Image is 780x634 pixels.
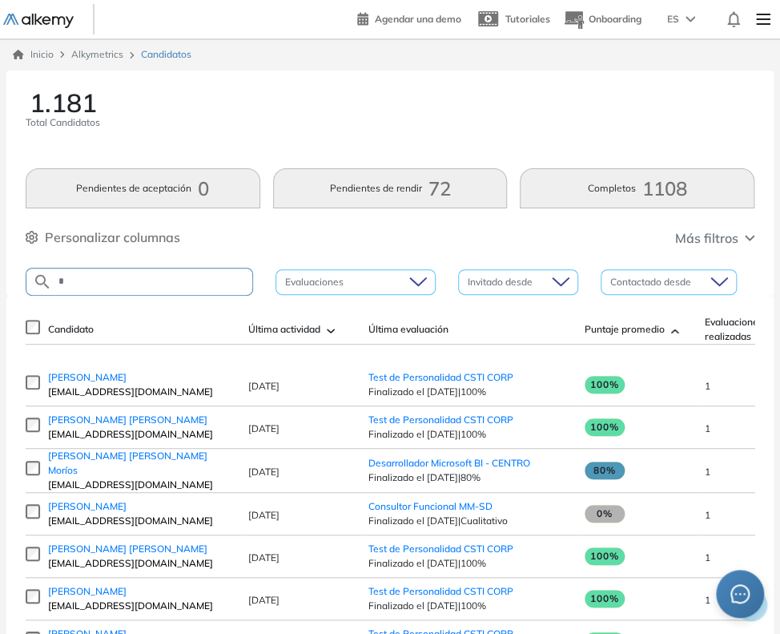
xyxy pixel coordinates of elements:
a: [PERSON_NAME] [48,370,232,385]
span: message [730,584,750,604]
img: [missing "en.ARROW_ALT" translation] [671,329,679,333]
img: Menu [750,3,777,35]
a: Test de Personalidad CSTI CORP [368,543,513,555]
span: [PERSON_NAME] [48,500,127,512]
span: [PERSON_NAME] [PERSON_NAME] [48,414,207,426]
span: Finalizado el [DATE] | 100% [368,427,569,442]
span: 1 [705,509,710,521]
span: Onboarding [589,13,641,25]
span: [EMAIL_ADDRESS][DOMAIN_NAME] [48,556,232,571]
span: Alkymetrics [71,48,123,60]
span: [EMAIL_ADDRESS][DOMAIN_NAME] [48,478,232,492]
a: Agendar una demo [357,8,461,27]
span: Candidato [48,322,94,337]
span: 1 [705,466,710,478]
a: [PERSON_NAME] [48,499,232,514]
span: Candidatos [141,47,191,62]
span: 1 [705,422,710,434]
span: [DATE] [248,509,279,521]
span: Última actividad [248,322,320,337]
span: 80% [585,462,625,479]
span: Tutoriales [505,13,550,25]
span: 1.181 [30,90,97,115]
span: 0% [585,505,625,523]
a: [PERSON_NAME] [48,584,232,599]
a: [PERSON_NAME] [PERSON_NAME] Moríos [48,449,232,478]
span: Personalizar columnas [45,228,180,247]
span: Última evaluación [368,322,448,337]
a: Inicio [13,47,54,62]
span: [DATE] [248,380,279,392]
span: Finalizado el [DATE] | 100% [368,385,569,399]
a: Consultor Funcional MM-SD [368,500,493,512]
button: Pendientes de rendir72 [273,168,508,208]
span: Finalizado el [DATE] | 80% [368,470,569,485]
button: Pendientes de aceptación0 [26,168,260,208]
span: Más filtros [675,228,738,248]
span: [DATE] [248,551,279,563]
span: [PERSON_NAME] [48,585,127,597]
span: Puntaje promedio [585,322,665,337]
span: [EMAIL_ADDRESS][DOMAIN_NAME] [48,514,232,528]
a: Desarrollador Microsoft BI - CENTRO [368,457,530,469]
a: [PERSON_NAME] [PERSON_NAME] [48,413,232,427]
span: [EMAIL_ADDRESS][DOMAIN_NAME] [48,599,232,613]
button: Completos1108 [520,168,754,208]
span: [DATE] [248,594,279,606]
span: 1 [705,551,710,563]
a: Test de Personalidad CSTI CORP [368,414,513,426]
button: Personalizar columnas [26,228,180,247]
span: 1 [705,594,710,606]
span: 1 [705,380,710,392]
a: [PERSON_NAME] [PERSON_NAME] [48,542,232,556]
span: 100% [585,418,625,436]
span: [PERSON_NAME] [PERSON_NAME] [48,543,207,555]
span: Agendar una demo [375,13,461,25]
span: ES [667,12,679,26]
img: SEARCH_ALT [33,272,52,292]
span: [PERSON_NAME] [PERSON_NAME] Moríos [48,450,207,476]
button: Más filtros [675,228,754,248]
span: [DATE] [248,422,279,434]
img: arrow [686,16,695,22]
span: Finalizado el [DATE] | 100% [368,556,569,571]
button: Onboarding [563,2,641,37]
span: 100% [585,547,625,565]
span: Finalizado el [DATE] | Cualitativo [368,514,569,528]
span: [EMAIL_ADDRESS][DOMAIN_NAME] [48,385,232,399]
span: 100% [585,590,625,608]
span: Total Candidatos [26,115,100,130]
span: [EMAIL_ADDRESS][DOMAIN_NAME] [48,427,232,442]
a: Test de Personalidad CSTI CORP [368,371,513,383]
img: Logo [3,14,74,28]
span: 100% [585,376,625,394]
a: Test de Personalidad CSTI CORP [368,585,513,597]
span: [PERSON_NAME] [48,371,127,383]
span: [DATE] [248,466,279,478]
img: [missing "en.ARROW_ALT" translation] [327,329,335,333]
span: Finalizado el [DATE] | 100% [368,599,569,613]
